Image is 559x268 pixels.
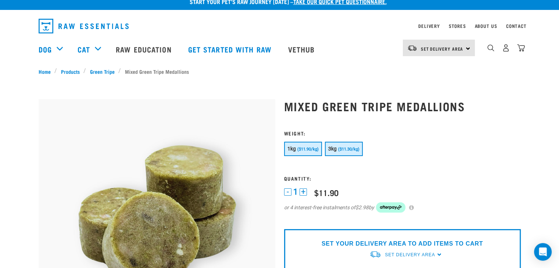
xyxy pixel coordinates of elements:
button: 1kg ($11.90/kg) [284,142,322,156]
span: ($11.90/kg) [297,147,319,152]
a: Stores [449,25,466,27]
p: SET YOUR DELIVERY AREA TO ADD ITEMS TO CART [322,239,483,248]
span: 1 [293,188,298,196]
h3: Quantity: [284,175,521,181]
button: + [300,188,307,196]
h1: Mixed Green Tripe Medallions [284,99,521,113]
button: 3kg ($11.30/kg) [325,142,363,156]
span: $2.98 [355,204,369,211]
a: Home [39,68,55,75]
span: 1kg [287,146,296,152]
a: About Us [474,25,497,27]
h3: Weight: [284,130,521,136]
img: Afterpay [376,202,405,213]
img: van-moving.png [369,250,381,258]
nav: dropdown navigation [33,16,527,36]
a: Green Tripe [86,68,118,75]
a: Vethub [281,35,324,64]
img: Raw Essentials Logo [39,19,129,33]
a: Dog [39,44,52,55]
span: 3kg [328,146,337,152]
div: $11.90 [314,188,338,197]
a: Delivery [418,25,440,27]
a: Contact [506,25,527,27]
a: Raw Education [108,35,180,64]
a: Get started with Raw [181,35,281,64]
a: Products [57,68,83,75]
a: Cat [78,44,90,55]
span: Set Delivery Area [385,252,435,257]
div: or 4 interest-free instalments of by [284,202,521,213]
nav: breadcrumbs [39,68,521,75]
img: home-icon-1@2x.png [487,44,494,51]
div: Open Intercom Messenger [534,243,552,261]
span: ($11.30/kg) [338,147,359,152]
img: user.png [502,44,510,52]
button: - [284,188,291,196]
span: Set Delivery Area [421,47,463,50]
img: home-icon@2x.png [517,44,525,52]
img: van-moving.png [407,45,417,51]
